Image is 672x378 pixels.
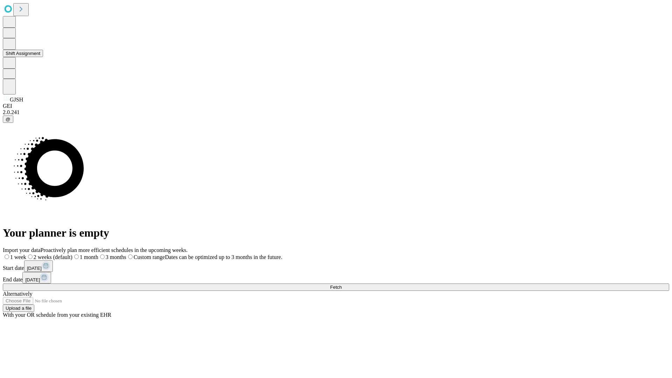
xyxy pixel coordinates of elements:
[24,260,53,272] button: [DATE]
[3,247,41,253] span: Import your data
[3,115,13,123] button: @
[10,254,26,260] span: 1 week
[165,254,282,260] span: Dates can be optimized up to 3 months in the future.
[3,291,32,297] span: Alternatively
[28,254,33,259] input: 2 weeks (default)
[3,50,43,57] button: Shift Assignment
[3,226,669,239] h1: Your planner is empty
[22,272,51,283] button: [DATE]
[330,285,342,290] span: Fetch
[3,260,669,272] div: Start date
[34,254,72,260] span: 2 weeks (default)
[134,254,165,260] span: Custom range
[74,254,79,259] input: 1 month
[41,247,188,253] span: Proactively plan more efficient schedules in the upcoming weeks.
[3,272,669,283] div: End date
[5,254,9,259] input: 1 week
[3,283,669,291] button: Fetch
[10,97,23,103] span: GJSH
[3,109,669,115] div: 2.0.241
[100,254,105,259] input: 3 months
[6,117,10,122] span: @
[80,254,98,260] span: 1 month
[106,254,126,260] span: 3 months
[25,277,40,282] span: [DATE]
[3,103,669,109] div: GEI
[3,312,111,318] span: With your OR schedule from your existing EHR
[128,254,133,259] input: Custom rangeDates can be optimized up to 3 months in the future.
[3,304,34,312] button: Upload a file
[27,266,42,271] span: [DATE]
